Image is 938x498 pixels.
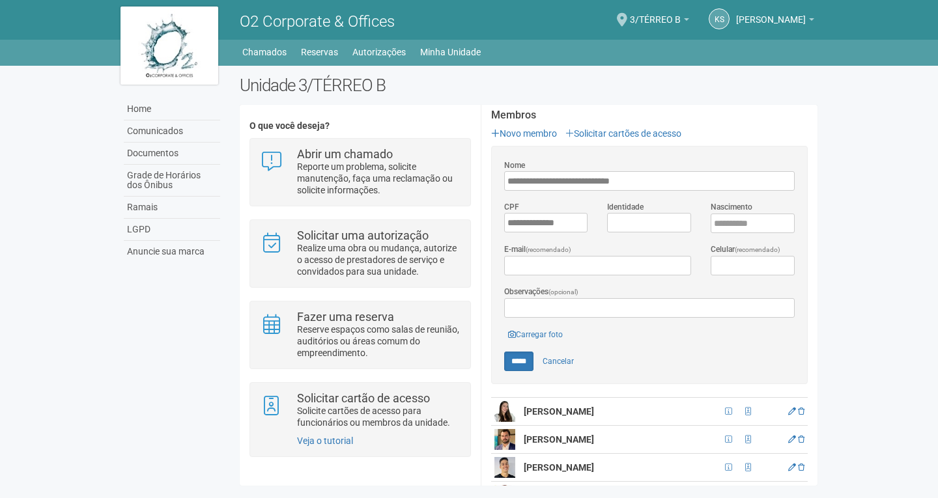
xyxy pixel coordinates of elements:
[735,246,780,253] span: (recomendado)
[548,288,578,296] span: (opcional)
[709,8,730,29] a: KS
[242,43,287,61] a: Chamados
[736,2,806,25] span: Karen Santos Bezerra
[535,352,581,371] a: Cancelar
[736,16,814,27] a: [PERSON_NAME]
[524,434,594,445] strong: [PERSON_NAME]
[240,12,395,31] span: O2 Corporate & Offices
[297,161,461,196] p: Reporte um problema, solicite manutenção, faça uma reclamação ou solicite informações.
[420,43,481,61] a: Minha Unidade
[297,324,461,359] p: Reserve espaços como salas de reunião, auditórios ou áreas comum do empreendimento.
[494,401,515,422] img: user.png
[297,391,430,405] strong: Solicitar cartão de acesso
[524,462,594,473] strong: [PERSON_NAME]
[124,241,220,262] a: Anuncie sua marca
[124,219,220,241] a: LGPD
[124,120,220,143] a: Comunicados
[504,243,571,256] label: E-mail
[504,159,525,171] label: Nome
[240,76,817,95] h2: Unidade 3/TÉRREO B
[788,463,796,472] a: Editar membro
[565,128,681,139] a: Solicitar cartões de acesso
[260,148,460,196] a: Abrir um chamado Reporte um problema, solicite manutenção, faça uma reclamação ou solicite inform...
[249,121,470,131] h4: O que você deseja?
[124,197,220,219] a: Ramais
[630,16,689,27] a: 3/TÉRREO B
[124,143,220,165] a: Documentos
[297,242,461,277] p: Realize uma obra ou mudança, autorize o acesso de prestadores de serviço e convidados para sua un...
[121,7,218,85] img: logo.jpg
[297,310,394,324] strong: Fazer uma reserva
[491,109,808,121] strong: Membros
[504,327,567,342] a: Carregar foto
[494,429,515,450] img: user.png
[798,435,804,444] a: Excluir membro
[788,435,796,444] a: Editar membro
[494,457,515,478] img: user.png
[798,407,804,416] a: Excluir membro
[352,43,406,61] a: Autorizações
[260,393,460,428] a: Solicitar cartão de acesso Solicite cartões de acesso para funcionários ou membros da unidade.
[297,147,393,161] strong: Abrir um chamado
[788,407,796,416] a: Editar membro
[711,201,752,213] label: Nascimento
[607,201,644,213] label: Identidade
[504,201,519,213] label: CPF
[297,405,461,428] p: Solicite cartões de acesso para funcionários ou membros da unidade.
[124,98,220,120] a: Home
[260,311,460,359] a: Fazer uma reserva Reserve espaços como salas de reunião, auditórios ou áreas comum do empreendime...
[526,246,571,253] span: (recomendado)
[504,286,578,298] label: Observações
[630,2,681,25] span: 3/TÉRREO B
[260,230,460,277] a: Solicitar uma autorização Realize uma obra ou mudança, autorize o acesso de prestadores de serviç...
[711,243,780,256] label: Celular
[798,463,804,472] a: Excluir membro
[124,165,220,197] a: Grade de Horários dos Ônibus
[524,406,594,417] strong: [PERSON_NAME]
[297,436,353,446] a: Veja o tutorial
[297,228,429,242] strong: Solicitar uma autorização
[491,128,557,139] a: Novo membro
[301,43,338,61] a: Reservas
